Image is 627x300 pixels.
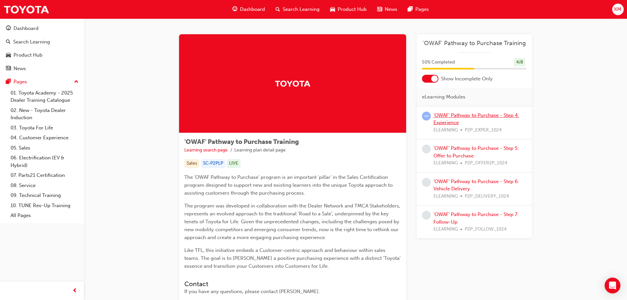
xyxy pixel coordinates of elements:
[433,159,458,167] span: ELEARNING
[325,3,372,16] a: car-iconProduct Hub
[612,4,624,15] button: KM
[227,3,270,16] a: guage-iconDashboard
[201,159,225,168] div: SC-P2PLP
[433,226,458,233] span: ELEARNING
[6,52,11,58] span: car-icon
[275,5,280,14] span: search-icon
[8,123,81,133] a: 03. Toyota For Life
[13,65,26,72] div: News
[338,6,367,13] span: Product Hub
[3,76,81,88] button: Pages
[3,22,81,35] a: Dashboard
[465,159,507,167] span: P2P_OFFER2P_1024
[13,38,50,46] div: Search Learning
[8,153,81,170] a: 06. Electrification (EV & Hybrid)
[3,63,81,75] a: News
[422,178,431,187] span: learningRecordVerb_NONE-icon
[465,126,502,134] span: P2P_EXPER_1024
[385,6,397,13] span: News
[6,26,11,32] span: guage-icon
[422,145,431,153] span: learningRecordVerb_NONE-icon
[232,5,237,14] span: guage-icon
[8,201,81,211] a: 10. TUNE Rev-Up Training
[6,79,11,85] span: pages-icon
[184,288,401,295] div: If you have any questions, please contact [PERSON_NAME].
[8,143,81,153] a: 05. Sales
[433,126,458,134] span: ELEARNING
[8,180,81,191] a: 08. Service
[422,211,431,220] span: learningRecordVerb_NONE-icon
[433,193,458,200] span: ELEARNING
[240,6,265,13] span: Dashboard
[408,5,413,14] span: pages-icon
[274,78,311,89] img: Trak
[184,147,228,153] a: Learning search page
[422,40,527,47] a: 'OWAF' Pathway to Purchase Training
[8,105,81,123] a: 02. New - Toyota Dealer Induction
[422,93,465,101] span: eLearning Modules
[465,193,509,200] span: P2P_DELIVERY_1024
[184,174,394,196] span: The 'OWAF Pathway to Purchase' program is an important 'pillar' in the Sales Certification progra...
[184,203,402,240] span: The program was developed in collaboration with the Dealer Network and TMCA Stakeholders, represe...
[433,211,519,225] a: 'OWAF' Pathway to Purchase - Step 7: Follow-Up
[433,178,519,192] a: 'OWAF' Pathway to Purchase - Step 6: Vehicle Delivery
[422,59,455,66] span: 50 % Completed
[6,39,11,45] span: search-icon
[283,6,320,13] span: Search Learning
[8,170,81,180] a: 07. Parts21 Certification
[605,278,620,293] div: Open Intercom Messenger
[227,159,241,168] div: LIVE
[13,25,39,32] div: Dashboard
[330,5,335,14] span: car-icon
[74,78,79,86] span: up-icon
[72,287,77,295] span: prev-icon
[184,280,401,288] h3: Contact
[8,210,81,221] a: All Pages
[6,66,11,72] span: news-icon
[514,58,525,67] div: 4 / 8
[614,6,621,13] span: KM
[433,145,519,159] a: 'OWAF' Pathway to Purchase - Step 5: Offer to Purchase
[8,88,81,105] a: 01. Toyota Academy - 2025 Dealer Training Catalogue
[8,133,81,143] a: 04. Customer Experience
[433,112,519,126] a: 'OWAF' Pathway to Purchase - Step 4: Experience
[3,36,81,48] a: Search Learning
[422,112,431,121] span: learningRecordVerb_ATTEMPT-icon
[3,2,49,17] img: Trak
[3,21,81,76] button: DashboardSearch LearningProduct HubNews
[372,3,403,16] a: news-iconNews
[465,226,507,233] span: P2P_FOLLOW_1024
[234,147,286,154] li: Learning plan detail page
[13,51,42,59] div: Product Hub
[441,75,493,83] span: Show Incomplete Only
[13,78,27,86] div: Pages
[270,3,325,16] a: search-iconSearch Learning
[184,247,402,269] span: Like TFL, this initiative embeds a Customer-centric approach and behaviour within sales teams. Th...
[415,6,429,13] span: Pages
[8,190,81,201] a: 09. Technical Training
[3,49,81,61] a: Product Hub
[377,5,382,14] span: news-icon
[403,3,434,16] a: pages-iconPages
[184,138,299,146] span: 'OWAF' Pathway to Purchase Training
[184,159,199,168] div: Sales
